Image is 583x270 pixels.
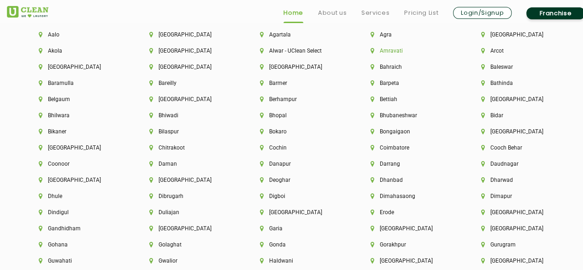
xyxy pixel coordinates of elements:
li: [GEOGRAPHIC_DATA] [371,258,450,264]
li: Digboi [260,193,339,199]
li: Coonoor [39,161,118,167]
li: Gurugram [481,241,560,248]
li: [GEOGRAPHIC_DATA] [481,31,560,38]
li: Aalo [39,31,118,38]
li: Dimahasaong [371,193,450,199]
li: Bathinda [481,80,560,86]
li: Akola [39,48,118,54]
li: Gohana [39,241,118,248]
li: Bidar [481,112,560,119]
li: [GEOGRAPHIC_DATA] [149,48,229,54]
li: [GEOGRAPHIC_DATA] [260,64,339,70]
li: Baleswar [481,64,560,70]
a: Pricing List [404,7,438,18]
li: Bhubaneshwar [371,112,450,119]
li: Bahraich [371,64,450,70]
li: [GEOGRAPHIC_DATA] [371,225,450,232]
li: [GEOGRAPHIC_DATA] [260,209,339,216]
li: Bettiah [371,96,450,102]
li: Dhule [39,193,118,199]
li: Darrang [371,161,450,167]
li: [GEOGRAPHIC_DATA] [149,225,229,232]
li: Duliajan [149,209,229,216]
a: Services [361,7,389,18]
li: Daman [149,161,229,167]
li: Golaghat [149,241,229,248]
li: Guwahati [39,258,118,264]
li: [GEOGRAPHIC_DATA] [149,177,229,183]
li: Coimbatore [371,144,450,151]
a: Login/Signup [453,7,512,19]
li: Dindigul [39,209,118,216]
li: Bhopal [260,112,339,119]
li: Arcot [481,48,560,54]
li: Bikaner [39,128,118,135]
li: Danapur [260,161,339,167]
li: Barmer [260,80,339,86]
li: Haldwani [260,258,339,264]
li: Agartala [260,31,339,38]
li: Dharwad [481,177,560,183]
li: Gwalior [149,258,229,264]
li: Cochin [260,144,339,151]
li: [GEOGRAPHIC_DATA] [149,96,229,102]
li: Agra [371,31,450,38]
li: [GEOGRAPHIC_DATA] [149,64,229,70]
li: Dimapur [481,193,560,199]
li: Berhampur [260,96,339,102]
a: Home [283,7,303,18]
li: [GEOGRAPHIC_DATA] [149,31,229,38]
li: Alwar - UClean Select [260,48,339,54]
li: [GEOGRAPHIC_DATA] [481,225,560,232]
li: Bhilwara [39,112,118,119]
li: [GEOGRAPHIC_DATA] [39,64,118,70]
li: Bokaro [260,128,339,135]
li: [GEOGRAPHIC_DATA] [39,144,118,151]
li: Gorakhpur [371,241,450,248]
li: [GEOGRAPHIC_DATA] [39,177,118,183]
li: [GEOGRAPHIC_DATA] [481,96,560,102]
li: Barpeta [371,80,450,86]
li: [GEOGRAPHIC_DATA] [481,209,560,216]
li: Bareilly [149,80,229,86]
li: Chitrakoot [149,144,229,151]
li: Garia [260,225,339,232]
li: Bilaspur [149,128,229,135]
li: Belgaum [39,96,118,102]
a: About us [318,7,347,18]
li: Dhanbad [371,177,450,183]
li: Bhiwadi [149,112,229,119]
li: Amravati [371,48,450,54]
li: [GEOGRAPHIC_DATA] [481,128,560,135]
li: Gandhidham [39,225,118,232]
li: Baramulla [39,80,118,86]
li: Bongaigaon [371,128,450,135]
li: Deoghar [260,177,339,183]
img: UClean Laundry and Dry Cleaning [7,6,48,18]
li: Gonda [260,241,339,248]
li: Daudnagar [481,161,560,167]
li: [GEOGRAPHIC_DATA] [481,258,560,264]
li: Erode [371,209,450,216]
li: Dibrugarh [149,193,229,199]
li: Cooch Behar [481,144,560,151]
